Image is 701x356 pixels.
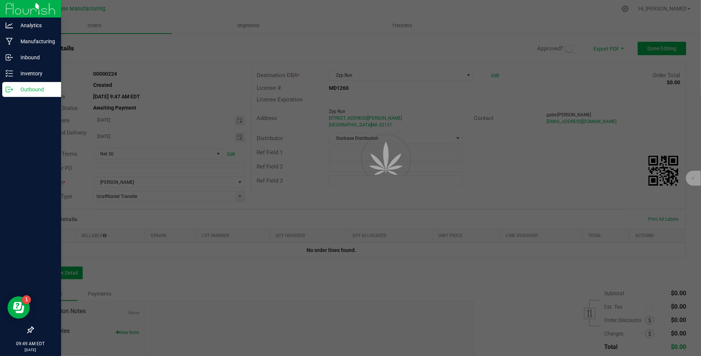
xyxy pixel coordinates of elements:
inline-svg: Analytics [6,22,13,29]
iframe: Resource center unread badge [22,295,31,304]
inline-svg: Inbound [6,54,13,61]
iframe: Resource center [7,296,30,319]
inline-svg: Inventory [6,70,13,77]
p: Outbound [13,85,58,94]
p: 09:49 AM EDT [3,340,58,347]
p: Inventory [13,69,58,78]
p: Inbound [13,53,58,62]
p: Analytics [13,21,58,30]
inline-svg: Manufacturing [6,38,13,45]
p: Manufacturing [13,37,58,46]
inline-svg: Outbound [6,86,13,93]
p: [DATE] [3,347,58,353]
